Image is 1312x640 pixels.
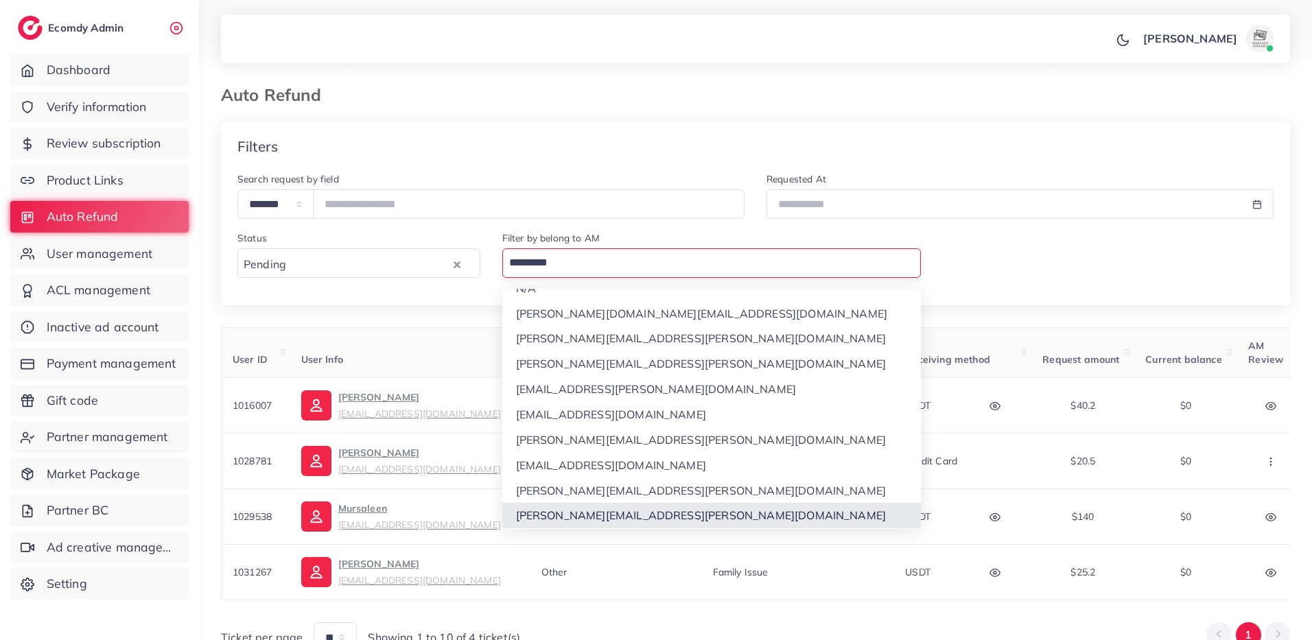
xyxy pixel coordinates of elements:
small: [EMAIL_ADDRESS][DOMAIN_NAME] [338,407,501,419]
a: Inactive ad account [10,311,189,343]
img: ic-user-info.36bf1079.svg [301,446,331,476]
span: $20.5 [1070,455,1095,467]
span: Market Package [47,465,140,483]
span: User ID [233,353,268,366]
div: Search for option [502,248,922,278]
img: logo [18,16,43,40]
h4: Filters [237,138,278,155]
a: [PERSON_NAME][EMAIL_ADDRESS][DOMAIN_NAME] [301,556,501,589]
p: USDT [905,508,930,525]
p: [PERSON_NAME] [338,445,501,477]
a: Ad creative management [10,532,189,563]
a: Dashboard [10,54,189,86]
li: [PERSON_NAME][DOMAIN_NAME][EMAIL_ADDRESS][DOMAIN_NAME] [502,301,922,327]
span: $0 [1180,566,1191,578]
img: ic-user-info.36bf1079.svg [301,501,331,532]
span: AM Review [1248,340,1283,366]
label: Filter by belong to AM [502,231,600,245]
small: [EMAIL_ADDRESS][DOMAIN_NAME] [338,519,501,530]
a: ACL management [10,274,189,306]
li: [PERSON_NAME][EMAIL_ADDRESS][PERSON_NAME][DOMAIN_NAME] [502,326,922,351]
li: [EMAIL_ADDRESS][DOMAIN_NAME] [502,402,922,427]
input: Search for option [504,251,913,274]
li: [PERSON_NAME][EMAIL_ADDRESS][PERSON_NAME][DOMAIN_NAME] [502,478,922,503]
h2: Ecomdy Admin [48,21,127,34]
span: Partner BC [47,501,109,519]
img: ic-user-info.36bf1079.svg [301,557,331,587]
span: Gift code [47,392,98,410]
span: $0 [1180,455,1191,467]
p: [PERSON_NAME] [338,389,501,422]
span: Inactive ad account [47,318,159,336]
a: Gift code [10,385,189,416]
img: ic-user-info.36bf1079.svg [301,390,331,420]
li: [PERSON_NAME][EMAIL_ADDRESS][PERSON_NAME][DOMAIN_NAME] [502,427,922,453]
span: Request amount [1042,353,1119,366]
span: Pending [241,254,289,274]
small: [EMAIL_ADDRESS][DOMAIN_NAME] [338,463,501,475]
span: 1028781 [233,455,272,467]
span: Receiving method [905,353,990,366]
a: Product Links [10,165,189,196]
p: [PERSON_NAME] [1143,30,1237,47]
label: Status [237,231,267,245]
p: USDT [905,397,930,414]
p: USDT [905,564,930,580]
a: [PERSON_NAME]avatar [1136,25,1279,52]
span: User management [47,245,152,263]
p: [PERSON_NAME] [338,556,501,589]
span: Verify information [47,98,147,116]
p: Mursaleen [338,500,501,533]
li: [PERSON_NAME][DOMAIN_NAME][EMAIL_ADDRESS][DOMAIN_NAME] [502,528,922,554]
li: N/A [502,276,922,301]
span: $0 [1180,399,1191,412]
span: Current balance [1145,353,1221,366]
a: Mursaleen[EMAIL_ADDRESS][DOMAIN_NAME] [301,500,501,533]
span: User Info [301,353,343,366]
a: Review subscription [10,128,189,159]
span: Review subscription [47,134,161,152]
a: Partner BC [10,495,189,526]
input: Search for option [290,251,449,274]
span: ACL management [47,281,150,299]
li: [PERSON_NAME][EMAIL_ADDRESS][PERSON_NAME][DOMAIN_NAME] [502,351,922,377]
a: [PERSON_NAME][EMAIL_ADDRESS][DOMAIN_NAME] [301,389,501,422]
h3: Auto Refund [221,85,332,105]
span: Setting [47,575,87,593]
span: $0 [1180,510,1191,523]
a: Auto Refund [10,201,189,233]
a: Partner management [10,421,189,453]
span: Partner management [47,428,168,446]
span: Payment management [47,355,176,372]
span: 1016007 [233,399,272,412]
span: Product Links [47,171,124,189]
span: $140 [1072,510,1094,523]
span: Ad creative management [47,538,178,556]
li: [EMAIL_ADDRESS][DOMAIN_NAME] [502,453,922,478]
span: $25.2 [1070,566,1095,578]
a: [PERSON_NAME][EMAIL_ADDRESS][DOMAIN_NAME] [301,445,501,477]
a: Setting [10,568,189,600]
span: $40.2 [1070,399,1095,412]
img: avatar [1246,25,1274,52]
label: Requested At [766,172,826,186]
a: User management [10,238,189,270]
span: Auto Refund [47,208,119,226]
span: Dashboard [47,61,110,79]
a: Market Package [10,458,189,490]
a: logoEcomdy Admin [18,16,127,40]
a: Payment management [10,348,189,379]
span: Other [541,566,567,578]
span: 1031267 [233,566,272,578]
li: [PERSON_NAME][EMAIL_ADDRESS][PERSON_NAME][DOMAIN_NAME] [502,503,922,528]
button: Clear Selected [454,256,460,272]
span: Family Issue [713,566,769,578]
small: [EMAIL_ADDRESS][DOMAIN_NAME] [338,574,501,586]
span: 1029538 [233,510,272,523]
p: Credit card [905,453,957,469]
div: Search for option [237,248,480,278]
label: Search request by field [237,172,339,186]
a: Verify information [10,91,189,123]
li: [EMAIL_ADDRESS][PERSON_NAME][DOMAIN_NAME] [502,377,922,402]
